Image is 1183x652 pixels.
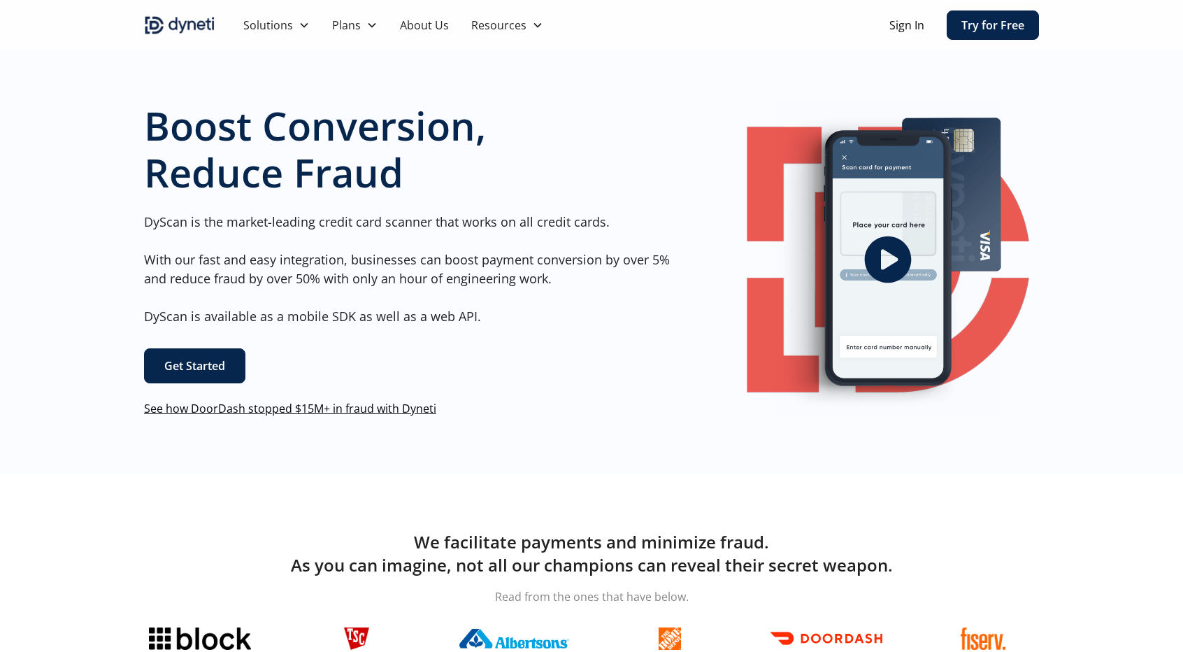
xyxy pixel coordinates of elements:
a: open lightbox [737,101,1039,418]
a: See how DoorDash stopped $15M+ in fraud with Dyneti [144,401,436,416]
p: Read from the ones that have below. [144,588,1039,605]
p: DyScan is the market-leading credit card scanner that works on all credit cards. With our fast an... [144,213,681,326]
a: home [144,14,215,36]
img: Albertsons [457,629,569,649]
img: TSC [344,628,369,650]
div: Solutions [232,11,321,39]
img: Image of a mobile Dyneti UI scanning a credit card [775,101,1001,418]
h1: Boost Conversion, Reduce Fraud [144,102,681,196]
img: Dyneti indigo logo [144,14,215,36]
div: Solutions [243,17,293,34]
img: The home depot logo [659,628,681,650]
div: Resources [471,17,526,34]
a: Sign In [889,17,924,34]
img: Fiserv logo [961,628,1005,650]
div: Plans [321,11,389,39]
img: Block logo [149,628,251,650]
div: Plans [332,17,361,34]
img: Doordash logo [770,632,882,645]
a: Try for Free [947,10,1039,40]
h2: We facilitate payments and minimize fraud. As you can imagine, not all our champions can reveal t... [144,530,1039,577]
a: Get Started [144,348,245,383]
